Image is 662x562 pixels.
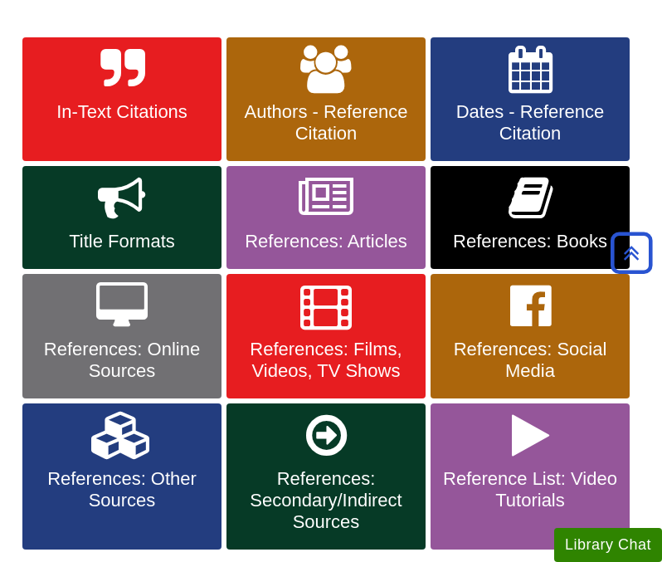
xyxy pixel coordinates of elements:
[22,403,221,550] a: References: Other Sources
[35,231,209,252] span: Title Formats
[239,468,413,533] span: References: Secondary/Indirect Sources
[35,101,209,123] span: In-Text Citations
[22,37,221,162] a: In-Text Citations
[226,166,426,269] a: References: Articles
[443,339,617,382] span: References: Social Media
[239,101,413,144] span: Authors - Reference Citation
[554,528,662,562] button: Library Chat
[443,101,617,144] span: Dates - Reference Citation
[431,274,630,398] a: References: Social Media
[443,468,617,511] span: Reference List: Video Tutorials
[605,242,658,264] a: Back to Top
[226,274,426,398] a: References: Films, Videos, TV Shows
[35,339,209,382] span: References: Online Sources
[22,166,221,269] a: Title Formats
[239,339,413,382] span: References: Films, Videos, TV Shows
[226,403,426,550] a: References: Secondary/Indirect Sources
[22,274,221,398] a: References: Online Sources
[431,166,630,269] a: References: Books
[443,231,617,252] span: References: Books
[35,468,209,511] span: References: Other Sources
[431,37,630,162] a: Dates - Reference Citation
[239,231,413,252] span: References: Articles
[431,403,630,550] a: Reference List: Video Tutorials
[226,37,426,162] a: Authors - Reference Citation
